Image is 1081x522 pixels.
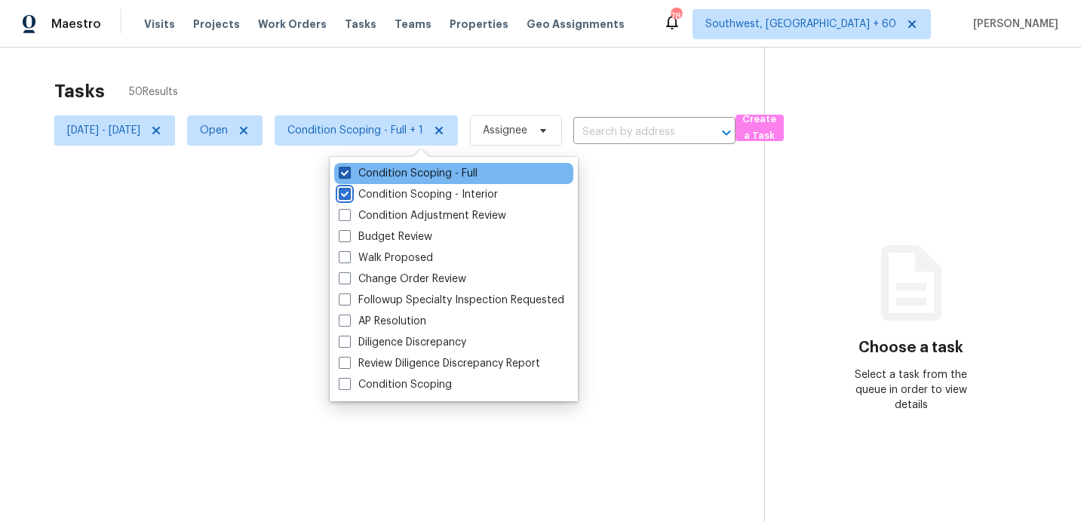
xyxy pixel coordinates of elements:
[339,293,564,308] label: Followup Specialty Inspection Requested
[339,187,498,202] label: Condition Scoping - Interior
[671,9,681,24] div: 782
[339,272,466,287] label: Change Order Review
[339,229,432,244] label: Budget Review
[339,356,540,371] label: Review Diligence Discrepancy Report
[339,250,433,266] label: Walk Proposed
[339,377,452,392] label: Condition Scoping
[339,314,426,329] label: AP Resolution
[339,166,478,181] label: Condition Scoping - Full
[339,335,466,350] label: Diligence Discrepancy
[339,208,506,223] label: Condition Adjustment Review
